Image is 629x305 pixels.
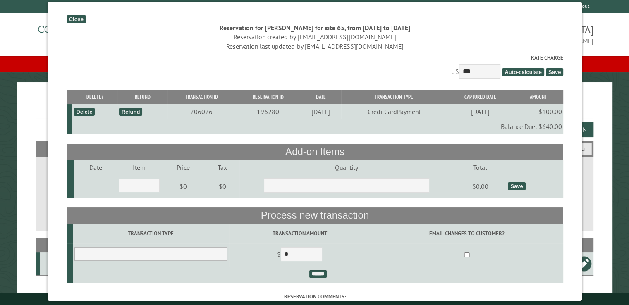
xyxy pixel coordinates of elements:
[160,175,205,198] td: $0
[73,108,94,116] div: Delete
[119,108,142,116] div: Refund
[36,141,593,156] h2: Filters
[239,160,453,175] td: Quantity
[36,16,139,48] img: Campground Commander
[72,90,117,104] th: Delete?
[229,243,370,267] td: $
[66,42,563,51] div: Reservation last updated by [EMAIL_ADDRESS][DOMAIN_NAME]
[66,144,563,160] th: Add-on Items
[545,68,563,76] span: Save
[74,160,117,175] td: Date
[117,160,160,175] td: Item
[72,119,563,134] td: Balance Due: $640.00
[454,175,507,198] td: $0.00
[117,90,167,104] th: Refund
[205,175,239,198] td: $0
[454,160,507,175] td: Total
[66,293,563,300] label: Reservation comments:
[235,90,300,104] th: Reservation ID
[446,90,513,104] th: Captured Date
[40,238,73,252] th: Site
[341,90,447,104] th: Transaction Type
[66,32,563,41] div: Reservation created by [EMAIL_ADDRESS][DOMAIN_NAME]
[36,95,593,118] h1: Reservations
[74,229,227,237] label: Transaction Type
[230,229,369,237] label: Transaction Amount
[513,90,563,104] th: Amount
[66,15,86,23] div: Close
[205,160,239,175] td: Tax
[446,104,513,119] td: [DATE]
[507,182,525,190] div: Save
[235,104,300,119] td: 196280
[43,260,71,268] div: 65
[502,68,544,76] span: Auto-calculate
[66,54,563,81] div: : $
[66,207,563,223] th: Process new transaction
[513,104,563,119] td: $100.00
[300,104,341,119] td: [DATE]
[371,229,562,237] label: Email changes to customer?
[341,104,447,119] td: CreditCardPayment
[167,104,235,119] td: 206026
[167,90,235,104] th: Transaction ID
[66,54,563,62] label: Rate Charge
[66,23,563,32] div: Reservation for [PERSON_NAME] for site 65, from [DATE] to [DATE]
[160,160,205,175] td: Price
[268,296,361,301] small: © Campground Commander LLC. All rights reserved.
[300,90,341,104] th: Date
